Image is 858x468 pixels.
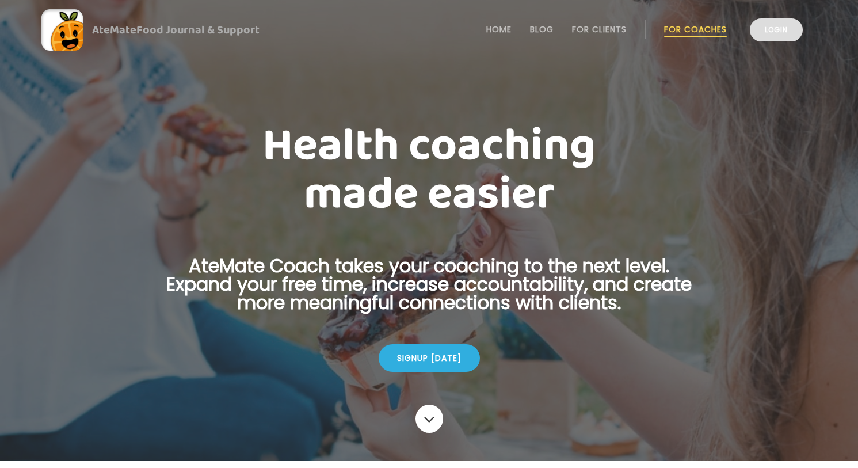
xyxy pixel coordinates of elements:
a: For Clients [572,25,627,34]
h1: Health coaching made easier [148,122,710,219]
a: AteMateFood Journal & Support [41,9,817,51]
a: Blog [530,25,554,34]
div: AteMate [83,21,260,39]
div: Signup [DATE] [379,344,480,372]
a: Home [486,25,512,34]
p: AteMate Coach takes your coaching to the next level. Expand your free time, increase accountabili... [148,257,710,326]
span: Food Journal & Support [136,21,260,39]
a: For Coaches [664,25,727,34]
a: Login [750,18,803,41]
